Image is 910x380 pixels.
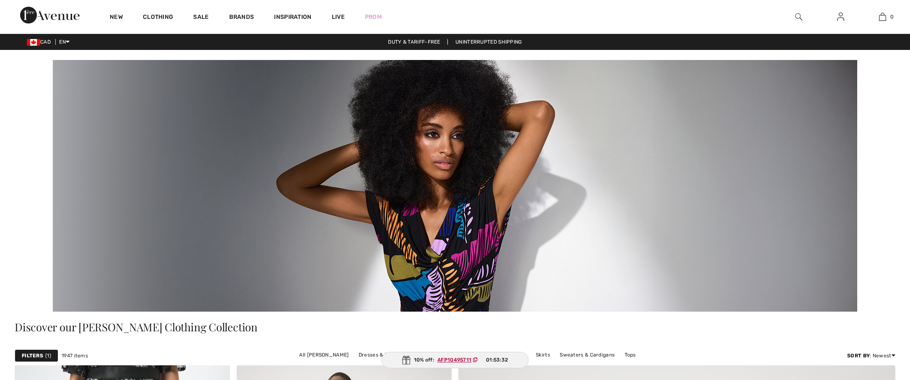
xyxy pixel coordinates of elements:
[193,13,209,22] a: Sale
[879,12,886,22] img: My Bag
[532,349,554,360] a: Skirts
[486,356,508,364] span: 01:53:32
[847,353,870,359] strong: Sort By
[437,357,471,363] ins: AFP10495711
[295,349,353,360] a: All [PERSON_NAME]
[402,356,411,364] img: Gift.svg
[45,352,51,359] span: 1
[332,13,345,21] a: Live
[830,12,851,22] a: Sign In
[27,39,54,45] span: CAD
[556,349,619,360] a: Sweaters & Cardigans
[862,12,903,22] a: 0
[229,13,254,22] a: Brands
[110,13,123,22] a: New
[143,13,173,22] a: Clothing
[15,320,258,334] span: Discover our [PERSON_NAME] Clothing Collection
[847,352,895,359] div: : Newest
[890,13,894,21] span: 0
[22,352,43,359] strong: Filters
[20,7,80,23] img: 1ère Avenue
[471,349,506,360] a: Outerwear
[354,349,415,360] a: Dresses & Jumpsuits
[382,352,529,368] div: 10% off:
[416,349,470,360] a: Jackets & Blazers
[795,12,802,22] img: search the website
[365,13,382,21] a: Prom
[27,39,40,46] img: Canadian Dollar
[837,12,844,22] img: My Info
[507,349,530,360] a: Pants
[53,60,857,312] img: Joseph Ribkoff Canada: Women's Clothing Online | 1ère Avenue
[62,352,88,359] span: 1947 items
[274,13,311,22] span: Inspiration
[59,39,70,45] span: EN
[620,349,640,360] a: Tops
